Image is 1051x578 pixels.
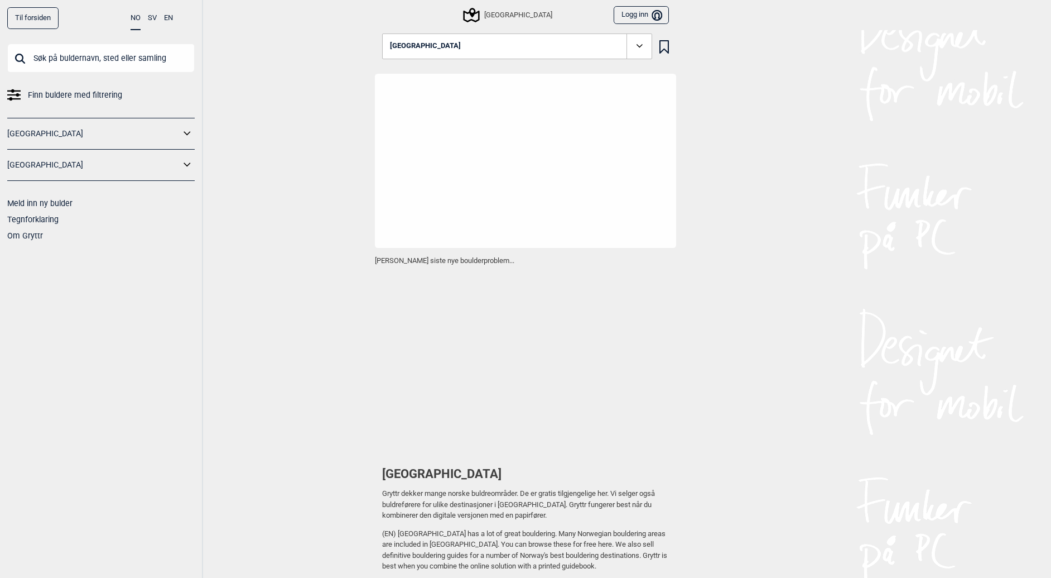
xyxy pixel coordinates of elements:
[375,255,676,266] p: [PERSON_NAME] siste nye boulderproblem...
[7,231,43,240] a: Om Gryttr
[7,215,59,224] a: Tegnforklaring
[382,528,669,572] p: (EN) [GEOGRAPHIC_DATA] has a lot of great bouldering. Many Norwegian bouldering areas are include...
[465,8,552,22] div: [GEOGRAPHIC_DATA]
[28,87,122,103] span: Finn buldere med filtrering
[164,7,173,29] button: EN
[382,488,669,521] p: Gryttr dekker mange norske buldreområder. De er gratis tilgjengelige her. Vi selger også buldrefø...
[382,466,669,483] h1: [GEOGRAPHIC_DATA]
[7,44,195,73] input: Søk på buldernavn, sted eller samling
[7,7,59,29] a: Til forsiden
[7,87,195,103] a: Finn buldere med filtrering
[7,157,180,173] a: [GEOGRAPHIC_DATA]
[131,7,141,30] button: NO
[390,42,461,50] span: [GEOGRAPHIC_DATA]
[614,6,669,25] button: Logg inn
[148,7,157,29] button: SV
[7,126,180,142] a: [GEOGRAPHIC_DATA]
[7,199,73,208] a: Meld inn ny bulder
[382,34,652,59] button: [GEOGRAPHIC_DATA]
